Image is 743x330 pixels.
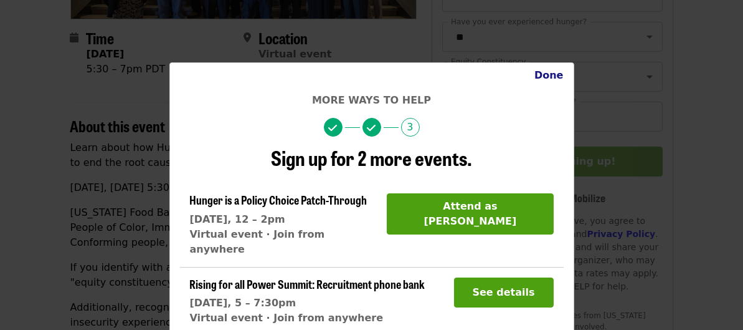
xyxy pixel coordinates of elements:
div: Virtual event · Join from anywhere [190,311,425,326]
a: See details [454,286,554,298]
div: [DATE], 5 – 7:30pm [190,296,425,311]
div: Virtual event · Join from anywhere [190,227,377,257]
i: check icon [329,122,338,134]
span: 3 [401,118,420,137]
button: See details [454,278,554,308]
div: [DATE], 12 – 2pm [190,212,377,227]
button: Attend as [PERSON_NAME] [387,193,553,235]
span: Sign up for 2 more events. [271,143,472,172]
span: Rising for all Power Summit: Recruitment phone bank [190,276,425,292]
a: Rising for all Power Summit: Recruitment phone bank[DATE], 5 – 7:30pmVirtual event · Join from an... [190,278,425,326]
span: More ways to help [312,94,431,106]
i: check icon [367,122,376,134]
button: Close [524,63,574,88]
a: Hunger is a Policy Choice Patch-Through[DATE], 12 – 2pmVirtual event · Join from anywhere [190,193,377,257]
span: Hunger is a Policy Choice Patch-Through [190,192,367,208]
